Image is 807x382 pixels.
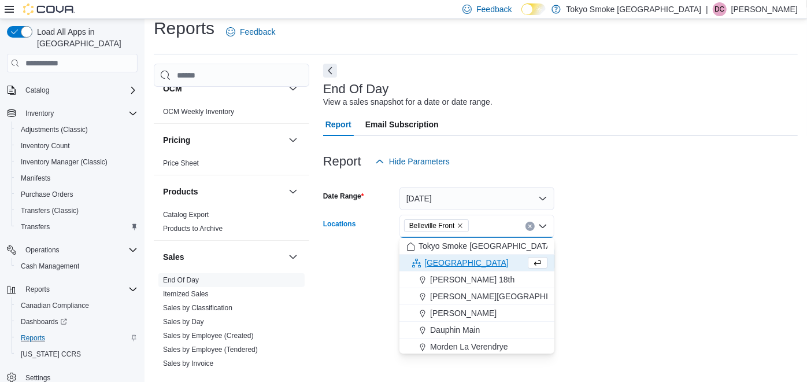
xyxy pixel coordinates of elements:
[2,82,142,98] button: Catalog
[21,190,73,199] span: Purchase Orders
[16,171,138,185] span: Manifests
[163,186,198,197] h3: Products
[163,276,199,284] a: End Of Day
[163,276,199,285] span: End Of Day
[430,324,480,336] span: Dauphin Main
[32,26,138,49] span: Load All Apps in [GEOGRAPHIC_DATA]
[21,222,50,232] span: Transfers
[163,318,204,326] a: Sales by Day
[323,155,361,168] h3: Report
[16,155,138,169] span: Inventory Manager (Classic)
[21,206,79,215] span: Transfers (Classic)
[419,240,554,252] span: Tokyo Smoke [GEOGRAPHIC_DATA]
[16,347,138,361] span: Washington CCRS
[16,259,84,273] a: Cash Management
[2,105,142,122] button: Inventory
[163,224,223,233] span: Products to Archive
[424,257,509,269] span: [GEOGRAPHIC_DATA]
[21,83,138,97] span: Catalog
[16,259,138,273] span: Cash Management
[163,373,246,382] span: Sales by Invoice & Product
[163,108,234,116] a: OCM Weekly Inventory
[521,15,522,16] span: Dark Mode
[16,123,92,137] a: Adjustments (Classic)
[12,203,142,219] button: Transfers (Classic)
[163,211,209,219] a: Catalog Export
[21,174,50,183] span: Manifests
[163,317,204,326] span: Sales by Day
[286,185,300,199] button: Products
[21,282,54,296] button: Reports
[399,288,554,305] button: [PERSON_NAME][GEOGRAPHIC_DATA]
[476,3,512,15] span: Feedback
[163,107,234,116] span: OCM Weekly Inventory
[163,225,223,233] a: Products to Archive
[163,134,284,146] button: Pricing
[2,281,142,297] button: Reports
[16,139,138,153] span: Inventory Count
[163,251,284,263] button: Sales
[163,359,213,368] a: Sales by Invoice
[16,331,50,345] a: Reports
[2,242,142,258] button: Operations
[163,83,182,94] h3: OCM
[399,255,554,271] button: [GEOGRAPHIC_DATA]
[715,2,724,16] span: DC
[430,274,514,285] span: [PERSON_NAME] 18th
[399,187,554,210] button: [DATE]
[325,113,351,136] span: Report
[12,258,142,274] button: Cash Management
[399,271,554,288] button: [PERSON_NAME] 18th
[16,299,94,313] a: Canadian Compliance
[21,301,89,310] span: Canadian Compliance
[389,156,450,167] span: Hide Parameters
[21,141,70,150] span: Inventory Count
[21,125,88,134] span: Adjustments (Classic)
[23,3,75,15] img: Cova
[371,150,454,173] button: Hide Parameters
[16,220,54,234] a: Transfers
[16,315,138,329] span: Dashboards
[12,170,142,186] button: Manifests
[404,219,469,232] span: Belleville Front
[16,188,138,201] span: Purchase Orders
[430,307,497,319] span: [PERSON_NAME]
[21,333,45,343] span: Reports
[399,339,554,355] button: Morden La Verendrye
[163,159,199,168] span: Price Sheet
[25,285,50,294] span: Reports
[16,220,138,234] span: Transfers
[16,171,55,185] a: Manifests
[323,82,389,96] h3: End Of Day
[731,2,798,16] p: [PERSON_NAME]
[154,208,309,240] div: Products
[706,2,708,16] p: |
[12,330,142,346] button: Reports
[163,290,209,298] a: Itemized Sales
[240,26,275,38] span: Feedback
[567,2,702,16] p: Tokyo Smoke [GEOGRAPHIC_DATA]
[21,350,81,359] span: [US_STATE] CCRS
[12,219,142,235] button: Transfers
[16,315,72,329] a: Dashboards
[399,305,554,322] button: [PERSON_NAME]
[221,20,280,43] a: Feedback
[16,347,86,361] a: [US_STATE] CCRS
[163,303,232,313] span: Sales by Classification
[21,317,67,326] span: Dashboards
[21,282,138,296] span: Reports
[163,345,258,354] span: Sales by Employee (Tendered)
[323,219,356,229] label: Locations
[163,159,199,167] a: Price Sheet
[286,82,300,95] button: OCM
[16,204,138,218] span: Transfers (Classic)
[163,346,258,354] a: Sales by Employee (Tendered)
[25,245,60,255] span: Operations
[365,113,439,136] span: Email Subscription
[21,83,54,97] button: Catalog
[163,289,209,299] span: Itemized Sales
[163,83,284,94] button: OCM
[163,332,254,340] a: Sales by Employee (Created)
[163,304,232,312] a: Sales by Classification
